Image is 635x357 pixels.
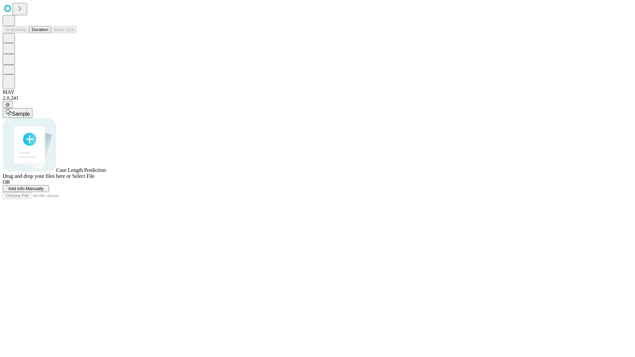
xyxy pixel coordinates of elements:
[3,108,32,118] button: Sample
[3,26,29,33] button: Smoothing
[51,26,77,33] button: Block Size
[72,173,95,179] span: Select File
[3,179,10,185] span: OR
[3,89,632,95] div: MAY
[8,186,44,191] span: Add Info Manually
[12,111,30,117] span: Sample
[3,101,13,108] button: @
[3,185,49,192] button: Add Info Manually
[5,102,10,107] span: @
[3,95,632,101] div: 2.0.241
[29,26,51,33] button: Duration
[56,167,106,173] span: Case Length Prediction
[3,173,71,179] span: Drag and drop your files here or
